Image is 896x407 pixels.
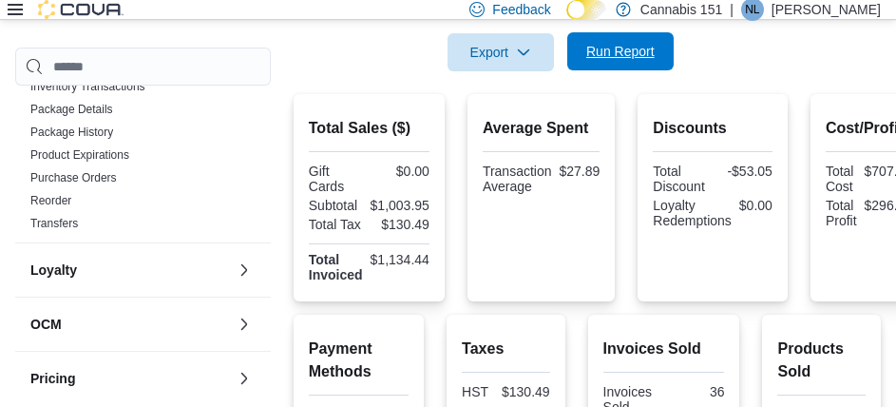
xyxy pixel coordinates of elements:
[30,216,78,231] span: Transfers
[372,164,429,179] div: $0.00
[653,117,772,140] h2: Discounts
[309,217,366,232] div: Total Tax
[233,367,256,390] button: Pricing
[30,80,145,93] a: Inventory Transactions
[560,164,601,179] div: $27.89
[459,33,543,71] span: Export
[371,198,429,213] div: $1,003.95
[30,148,129,162] a: Product Expirations
[30,103,113,116] a: Package Details
[739,198,772,213] div: $0.00
[30,102,113,117] span: Package Details
[462,384,494,399] div: HST
[603,338,725,360] h2: Invoices Sold
[502,384,550,399] div: $130.49
[309,252,363,282] strong: Total Invoiced
[448,33,554,71] button: Export
[309,117,429,140] h2: Total Sales ($)
[309,338,409,383] h2: Payment Methods
[586,42,655,61] span: Run Report
[30,79,145,94] span: Inventory Transactions
[777,338,866,383] h2: Products Sold
[826,198,857,228] div: Total Profit
[462,338,550,360] h2: Taxes
[30,315,62,334] h3: OCM
[309,198,363,213] div: Subtotal
[309,164,366,194] div: Gift Cards
[30,194,71,207] a: Reorder
[233,259,256,281] button: Loyalty
[567,32,674,70] button: Run Report
[30,170,117,185] span: Purchase Orders
[716,164,772,179] div: -$53.05
[653,198,732,228] div: Loyalty Redemptions
[30,261,77,280] h3: Loyalty
[653,164,709,194] div: Total Discount
[30,369,75,388] h3: Pricing
[371,252,429,267] div: $1,134.44
[30,369,229,388] button: Pricing
[30,261,229,280] button: Loyalty
[30,125,113,140] span: Package History
[30,193,71,208] span: Reorder
[668,384,725,399] div: 36
[30,217,78,230] a: Transfers
[826,164,857,194] div: Total Cost
[566,20,567,21] span: Dark Mode
[30,147,129,163] span: Product Expirations
[233,313,256,336] button: OCM
[483,117,600,140] h2: Average Spent
[30,315,229,334] button: OCM
[30,171,117,184] a: Purchase Orders
[30,126,113,139] a: Package History
[372,217,429,232] div: $130.49
[483,164,552,194] div: Transaction Average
